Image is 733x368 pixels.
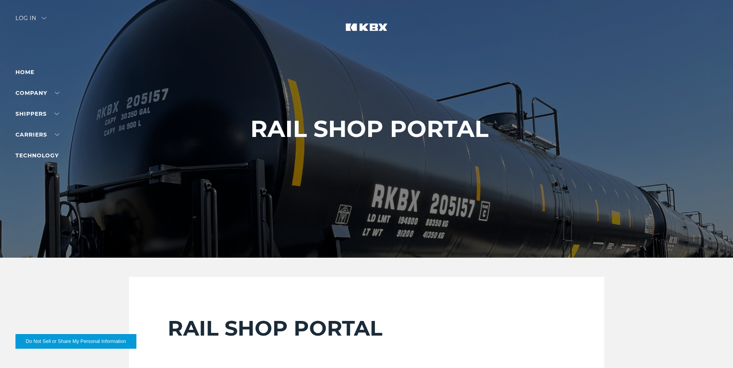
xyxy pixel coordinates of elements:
a: SHIPPERS [15,110,59,117]
a: Company [15,89,60,96]
div: Log in [15,15,46,27]
a: Carriers [15,131,60,138]
button: Do Not Sell or Share My Personal Information [15,334,136,349]
img: arrow [42,17,46,19]
img: kbx logo [338,15,396,49]
h2: RAIL SHOP PORTAL [168,316,566,341]
h1: RAIL SHOP PORTAL [250,116,488,142]
a: Technology [15,152,59,159]
a: Home [15,69,34,76]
